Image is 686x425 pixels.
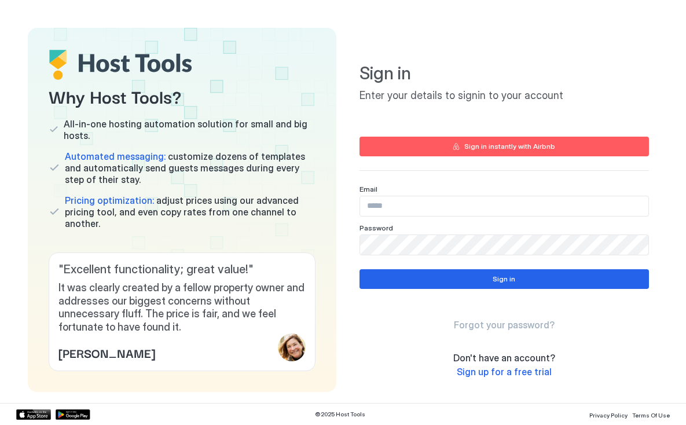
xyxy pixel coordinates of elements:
[359,269,649,289] button: Sign in
[56,409,90,420] a: Google Play Store
[16,409,51,420] a: App Store
[589,412,628,419] span: Privacy Policy
[360,196,648,216] input: Input Field
[278,334,306,361] div: profile
[65,195,154,206] span: Pricing optimization:
[359,137,649,156] button: Sign in instantly with Airbnb
[65,195,316,229] span: adjust prices using our advanced pricing tool, and even copy rates from one channel to another.
[453,352,555,364] span: Don't have an account?
[359,63,649,85] span: Sign in
[65,151,316,185] span: customize dozens of templates and automatically send guests messages during every step of their s...
[493,274,515,284] div: Sign in
[457,366,552,378] a: Sign up for a free trial
[360,235,648,255] input: Input Field
[64,118,315,141] span: All-in-one hosting automation solution for small and big hosts.
[359,185,377,193] span: Email
[359,224,393,232] span: Password
[58,281,306,334] span: It was clearly created by a fellow property owner and addresses our biggest concerns without unne...
[65,151,166,162] span: Automated messaging:
[464,141,555,152] div: Sign in instantly with Airbnb
[454,319,555,331] a: Forgot your password?
[49,83,316,109] span: Why Host Tools?
[589,408,628,420] a: Privacy Policy
[632,412,670,419] span: Terms Of Use
[359,89,649,102] span: Enter your details to signin to your account
[315,411,365,418] span: © 2025 Host Tools
[58,262,306,277] span: " Excellent functionality; great value! "
[58,344,155,361] span: [PERSON_NAME]
[632,408,670,420] a: Terms Of Use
